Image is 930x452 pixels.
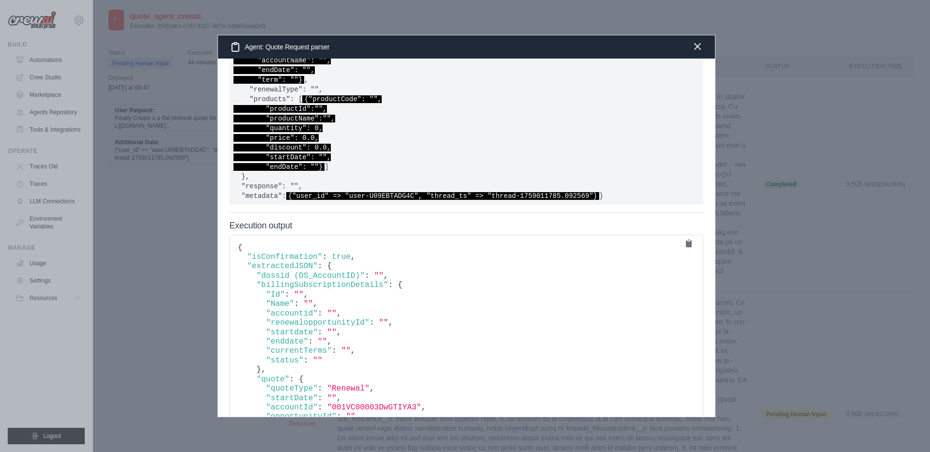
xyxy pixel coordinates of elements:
span: : [318,262,323,271]
span: "opportunityId" [266,412,337,421]
span: "" [304,300,313,308]
span: "startDate" [266,394,318,403]
span: : [318,384,323,393]
span: "accountId" [266,403,318,412]
span: "" [327,394,336,403]
span: : [323,253,327,261]
span: "accountid" [266,309,318,318]
span: : [285,290,290,299]
span: : [318,328,323,337]
span: : [332,347,337,355]
span: "001VC00003DwGTIYA3" [327,403,421,412]
span: true [332,253,351,261]
span: , [370,384,374,393]
span: { [238,243,243,252]
span: , [313,300,318,308]
span: , [304,290,309,299]
span: "status" [266,356,304,365]
span: "enddate" [266,337,308,346]
span: : [388,281,393,289]
span: , [421,403,426,412]
span: : [370,318,374,327]
span: , [261,365,266,374]
span: : [304,356,309,365]
span: : [337,412,341,421]
span: : [294,300,299,308]
span: , [351,347,356,355]
span: , [351,253,356,261]
span: , [337,328,341,337]
span: "extractedJSON" [247,262,318,271]
span: "" [327,328,336,337]
span: "renewalopportunityId" [266,318,370,327]
span: : [365,271,370,280]
span: , [337,394,341,403]
span: } [257,365,262,374]
span: "startdate" [266,328,318,337]
span: {"productCode": "", "productId":"", "productName":"", "quantity": 0, "price": 0.0, "discount": 0.... [233,95,382,171]
span: : [290,375,294,384]
span: { [327,262,332,271]
span: , [384,271,388,280]
span: "" [341,347,350,355]
span: "currentTerms" [266,347,332,355]
span: , [337,309,341,318]
span: : [318,309,323,318]
span: "" [294,290,303,299]
span: "" [374,271,383,280]
span: "" [379,318,388,327]
span: "Id" [266,290,285,299]
span: "" [313,356,322,365]
span: "dossid (DS_AccountID)" [257,271,365,280]
span: { [299,375,304,384]
span: {"user_id" => "user-U09EBTADG4C", "thread_ts" => "thread-1759011785.092569"} [286,192,600,200]
span: , [356,412,360,421]
span: "Renewal" [327,384,369,393]
span: "" [327,309,336,318]
span: "quoteType" [266,384,318,393]
span: : [308,337,313,346]
span: "" [346,412,355,421]
span: "" [318,337,327,346]
span: : [318,403,323,412]
span: "billingSubscriptionDetails" [257,281,388,289]
span: "isConfirmation" [247,253,322,261]
span: "Name" [266,300,294,308]
span: "quote" [257,375,290,384]
h4: Execution output [230,221,703,231]
span: { [398,281,403,289]
span: , [388,318,393,327]
h3: Agent: Quote Request parser [230,41,330,53]
span: , [327,337,332,346]
span: : [318,394,323,403]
